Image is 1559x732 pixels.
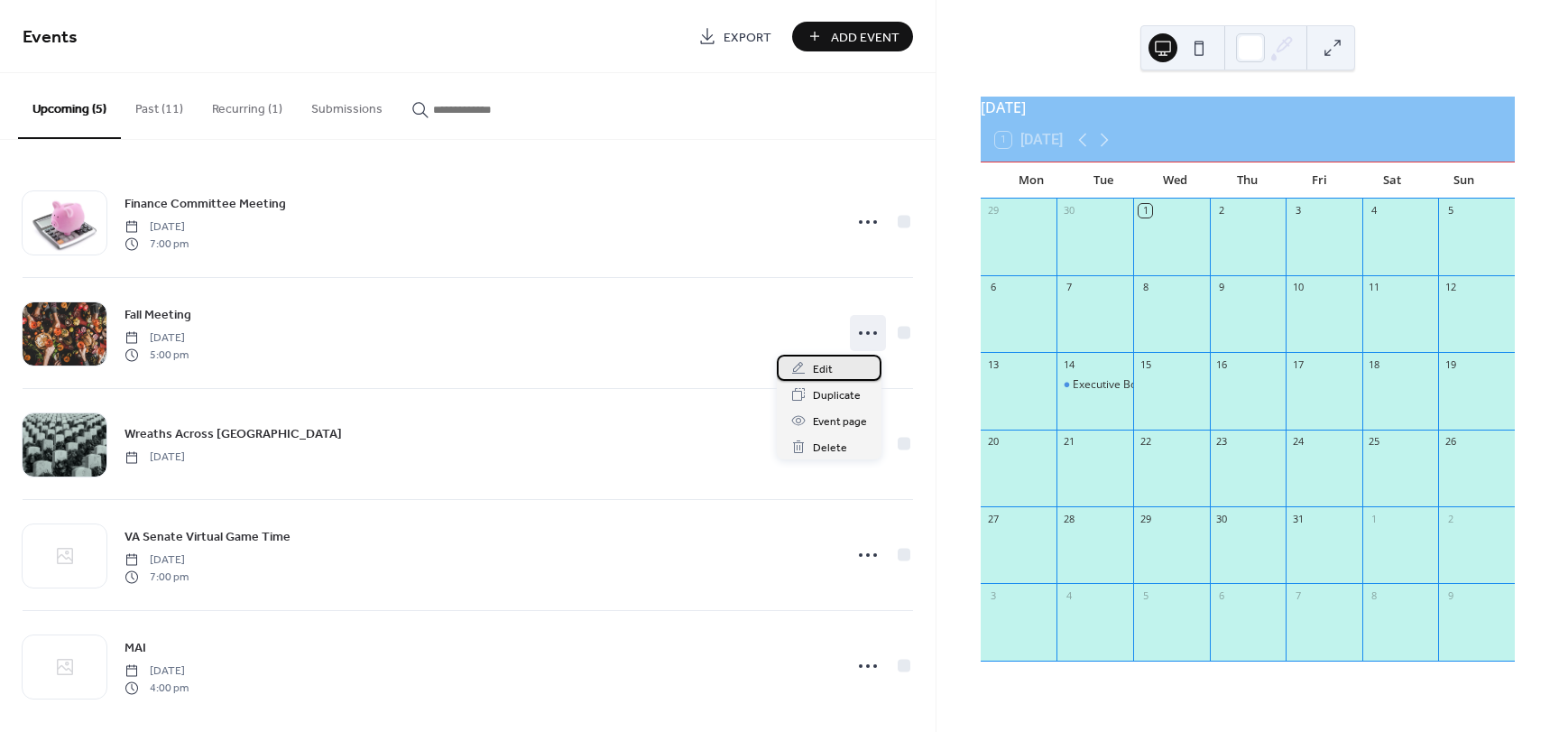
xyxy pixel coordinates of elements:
div: 30 [1215,512,1229,525]
span: [DATE] [125,449,185,466]
div: 22 [1139,435,1152,449]
div: 7 [1291,588,1305,602]
div: 7 [1062,281,1075,294]
div: 5 [1139,588,1152,602]
div: 11 [1368,281,1381,294]
div: 28 [1062,512,1075,525]
div: Thu [1212,162,1284,199]
span: MAI [125,639,146,658]
div: 13 [986,357,1000,371]
div: 16 [1215,357,1229,371]
div: 15 [1139,357,1152,371]
div: 18 [1368,357,1381,371]
span: Event page [813,412,867,431]
button: Recurring (1) [198,73,297,137]
div: Executive Board Meeting [1056,377,1133,393]
span: [DATE] [125,219,189,236]
div: 6 [1215,588,1229,602]
div: [DATE] [981,97,1515,118]
div: 3 [986,588,1000,602]
span: Export [724,28,771,47]
span: Finance Committee Meeting [125,195,286,214]
div: 4 [1368,204,1381,218]
span: 5:00 pm [125,347,189,363]
div: 20 [986,435,1000,449]
div: 31 [1291,512,1305,525]
span: Delete [813,439,847,458]
span: [DATE] [125,330,189,347]
a: MAI [125,637,146,658]
span: Wreaths Across [GEOGRAPHIC_DATA] [125,425,342,444]
a: Wreaths Across [GEOGRAPHIC_DATA] [125,423,342,444]
span: 4:00 pm [125,680,189,696]
div: Fri [1284,162,1356,199]
div: 9 [1444,588,1457,602]
div: 27 [986,512,1000,525]
div: Sun [1428,162,1500,199]
div: 2 [1215,204,1229,218]
div: 19 [1444,357,1457,371]
div: 9 [1215,281,1229,294]
div: 25 [1368,435,1381,449]
span: Fall Meeting [125,306,191,325]
div: Tue [1067,162,1139,199]
div: 21 [1062,435,1075,449]
div: 12 [1444,281,1457,294]
span: 7:00 pm [125,569,189,585]
div: 10 [1291,281,1305,294]
div: 29 [1139,512,1152,525]
span: Duplicate [813,386,861,405]
button: Submissions [297,73,397,137]
span: 7:00 pm [125,236,189,252]
div: Sat [1356,162,1428,199]
div: 14 [1062,357,1075,371]
div: 3 [1291,204,1305,218]
div: 26 [1444,435,1457,449]
div: 6 [986,281,1000,294]
span: Events [23,20,78,55]
span: Add Event [831,28,899,47]
div: 17 [1291,357,1305,371]
button: Past (11) [121,73,198,137]
span: [DATE] [125,663,189,680]
div: 2 [1444,512,1457,525]
div: Executive Board Meeting [1073,377,1198,393]
div: 4 [1062,588,1075,602]
div: Wed [1139,162,1212,199]
div: 1 [1139,204,1152,218]
a: Finance Committee Meeting [125,193,286,214]
div: 29 [986,204,1000,218]
span: [DATE] [125,552,189,569]
button: Add Event [792,22,913,51]
div: 5 [1444,204,1457,218]
a: VA Senate Virtual Game Time [125,526,291,547]
span: VA Senate Virtual Game Time [125,528,291,547]
span: Edit [813,360,833,379]
div: 8 [1139,281,1152,294]
div: 24 [1291,435,1305,449]
div: Mon [995,162,1067,199]
a: Fall Meeting [125,304,191,325]
a: Export [685,22,785,51]
div: 8 [1368,588,1381,602]
div: 23 [1215,435,1229,449]
div: 30 [1062,204,1075,218]
button: Upcoming (5) [18,73,121,139]
div: 1 [1368,512,1381,525]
